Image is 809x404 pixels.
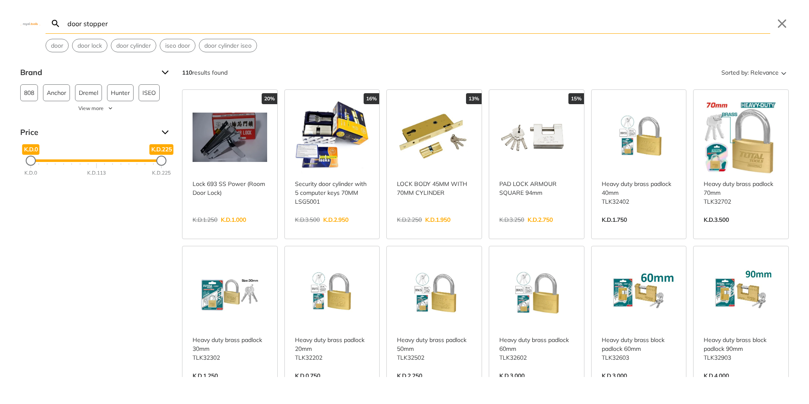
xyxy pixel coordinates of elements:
[199,39,257,52] div: Suggestion: door cylinder iseo
[779,67,789,78] svg: Sort
[156,156,166,166] div: Maximum Price
[79,85,98,101] span: Dremel
[24,169,37,177] div: K.D.0
[43,84,70,101] button: Anchor
[139,84,160,101] button: ISEO
[111,39,156,52] div: Suggestion: door cylinder
[46,39,68,52] button: Select suggestion: door
[204,41,252,50] span: door cylinder iseo
[262,93,277,104] div: 20%
[111,85,130,101] span: Hunter
[51,41,63,50] span: door
[775,17,789,30] button: Close
[111,39,156,52] button: Select suggestion: door cylinder
[20,66,155,79] span: Brand
[78,105,104,112] span: View more
[199,39,257,52] button: Select suggestion: door cylinder iseo
[750,66,779,79] span: Relevance
[26,156,36,166] div: Minimum Price
[182,66,228,79] div: results found
[51,19,61,29] svg: Search
[165,41,190,50] span: iseo door
[24,85,34,101] span: 808
[20,105,172,112] button: View more
[46,39,69,52] div: Suggestion: door
[107,84,134,101] button: Hunter
[75,84,102,101] button: Dremel
[20,84,38,101] button: 808
[72,39,107,52] div: Suggestion: door lock
[720,66,789,79] button: Sorted by:Relevance Sort
[466,93,482,104] div: 13%
[160,39,195,52] button: Select suggestion: iseo door
[142,85,156,101] span: ISEO
[66,13,770,33] input: Search…
[87,169,106,177] div: K.D.113
[72,39,107,52] button: Select suggestion: door lock
[152,169,171,177] div: K.D.225
[20,126,155,139] span: Price
[47,85,66,101] span: Anchor
[78,41,102,50] span: door lock
[160,39,196,52] div: Suggestion: iseo door
[20,22,40,25] img: Close
[182,69,192,76] strong: 110
[116,41,151,50] span: door cylinder
[568,93,584,104] div: 15%
[364,93,379,104] div: 16%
